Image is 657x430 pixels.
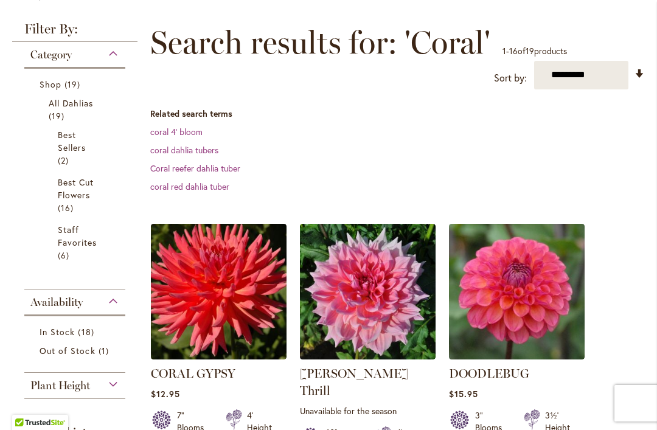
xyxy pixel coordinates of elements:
[151,366,235,381] a: CORAL GYPSY
[449,388,478,400] span: $15.95
[58,176,94,201] span: Best Cut Flowers
[449,350,585,362] a: DOODLEBUG
[449,366,529,381] a: DOODLEBUG
[300,405,436,417] p: Unavailable for the season
[150,181,229,192] a: coral red dahlia tuber
[99,344,112,357] span: 1
[300,350,436,362] a: Otto's Thrill
[30,379,90,392] span: Plant Height
[150,24,490,61] span: Search results for: 'Coral'
[151,224,287,359] img: CORAL GYPSY
[526,45,534,57] span: 19
[64,78,83,91] span: 19
[58,129,86,153] span: Best Sellers
[58,249,72,262] span: 6
[502,41,567,61] p: - of products
[151,388,180,400] span: $12.95
[150,144,218,156] a: coral dahlia tubers
[151,350,287,362] a: CORAL GYPSY
[300,366,408,398] a: [PERSON_NAME] Thrill
[300,224,436,359] img: Otto's Thrill
[40,326,75,338] span: In Stock
[449,224,585,359] img: DOODLEBUG
[78,325,97,338] span: 18
[58,154,72,167] span: 2
[58,128,95,167] a: Best Sellers
[150,126,203,137] a: coral 4' bloom
[58,224,97,248] span: Staff Favorites
[40,344,113,357] a: Out of Stock 1
[40,78,61,90] span: Shop
[49,97,94,109] span: All Dahlias
[58,223,95,262] a: Staff Favorites
[58,176,95,214] a: Best Cut Flowers
[9,387,43,421] iframe: Launch Accessibility Center
[40,78,113,91] a: Shop
[150,108,645,120] dt: Related search terms
[49,109,68,122] span: 19
[502,45,506,57] span: 1
[49,97,104,122] a: All Dahlias
[40,345,96,356] span: Out of Stock
[58,201,77,214] span: 16
[494,67,527,89] label: Sort by:
[150,162,240,174] a: Coral reefer dahlia tuber
[509,45,518,57] span: 16
[40,325,113,338] a: In Stock 18
[30,48,72,61] span: Category
[12,23,137,42] strong: Filter By:
[30,296,83,309] span: Availability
